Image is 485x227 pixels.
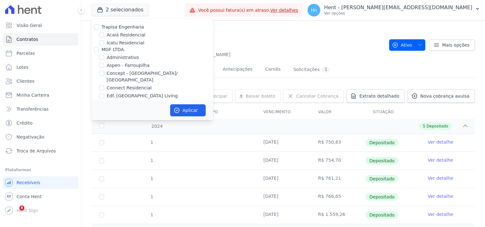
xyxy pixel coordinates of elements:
[102,24,144,29] label: Trapisa Engenharia
[256,106,311,119] th: Vencimento
[324,4,472,11] p: Hent - [PERSON_NAME][EMAIL_ADDRESS][DOMAIN_NAME]
[99,212,104,217] input: Só é possível selecionar pagamentos em aberto
[427,123,448,129] span: Depositado
[102,47,125,52] label: MGF LTDA.
[365,106,420,119] th: Situação
[256,170,311,188] td: [DATE]
[428,211,453,217] a: Ver detalhe
[17,134,44,140] span: Negativação
[17,193,42,200] span: Conta Hent
[99,194,104,199] input: Só é possível selecionar pagamentos em aberto
[3,117,78,129] a: Crédito
[3,33,78,46] a: Contratos
[420,93,469,99] span: Nova cobrança avulsa
[17,78,34,84] span: Clientes
[3,190,78,203] a: Conta Hent
[366,175,399,183] span: Depositado
[107,85,152,91] label: Connect Residencial
[310,134,365,152] td: R$ 750,83
[423,123,425,129] span: 5
[170,104,206,116] button: Aplicar
[107,32,145,38] label: Acaiá Residencial
[366,139,399,146] span: Depositado
[359,93,399,99] span: Extrato detalhado
[366,157,399,165] span: Depositado
[293,67,330,73] div: Solicitações
[256,188,311,206] td: [DATE]
[99,158,104,163] input: Só é possível selecionar pagamentos em aberto
[107,62,149,69] label: Aspen - Farroupilha
[150,140,153,145] span: 1
[264,62,282,78] a: Carnês
[150,194,153,199] span: 1
[222,62,254,78] a: Antecipações
[302,1,485,19] button: Hn Hent - [PERSON_NAME][EMAIL_ADDRESS][DOMAIN_NAME] Ver opções
[3,61,78,74] a: Lotes
[428,175,453,181] a: Ver detalhe
[3,103,78,115] a: Transferências
[198,7,298,14] span: Você possui fatura(s) em atraso.
[150,212,153,217] span: 1
[407,89,475,103] a: Nova cobrança avulsa
[322,67,330,73] div: 1
[310,206,365,224] td: R$ 1.559,26
[17,22,42,29] span: Visão Geral
[107,40,144,46] label: Icatu Residencial
[270,8,298,13] a: Ver detalhes
[17,50,35,56] span: Parcelas
[201,106,256,119] th: Tipo
[99,176,104,181] input: Só é possível selecionar pagamentos em aberto
[99,140,104,145] input: Só é possível selecionar pagamentos em aberto
[6,205,22,221] iframe: Intercom live chat
[429,39,475,51] a: Mais opções
[91,35,384,49] h2: T23,01
[256,206,311,224] td: [DATE]
[310,188,365,206] td: R$ 766,65
[17,36,38,42] span: Contratos
[3,176,78,189] a: Recebíveis
[5,166,76,174] div: Plataformas
[91,4,149,16] button: 2 selecionados
[256,152,311,170] td: [DATE]
[17,106,49,112] span: Transferências
[346,89,405,103] a: Extrato detalhado
[310,170,365,188] td: R$ 761,21
[392,39,412,51] span: Ativo
[442,42,469,48] span: Mais opções
[3,131,78,143] a: Negativação
[107,70,213,83] label: Concept - [GEOGRAPHIC_DATA]/ [GEOGRAPHIC_DATA]
[17,148,56,154] span: Troca de Arquivos
[310,106,365,119] th: Valor
[3,89,78,101] a: Minha Carteira
[19,205,24,211] span: 8
[310,152,365,170] td: R$ 754,70
[17,92,49,98] span: Minha Carteira
[107,93,178,99] label: Edf. [GEOGRAPHIC_DATA] Living
[366,193,399,201] span: Depositado
[324,11,472,16] p: Ver opções
[3,145,78,157] a: Troca de Arquivos
[428,193,453,199] a: Ver detalhe
[428,139,453,145] a: Ver detalhe
[428,157,453,163] a: Ver detalhe
[17,120,33,126] span: Crédito
[389,39,426,51] button: Ativo
[3,19,78,32] a: Visão Geral
[366,211,399,219] span: Depositado
[150,176,153,181] span: 1
[17,179,40,186] span: Recebíveis
[3,47,78,60] a: Parcelas
[3,75,78,88] a: Clientes
[91,25,384,32] nav: Breadcrumb
[292,62,331,78] a: Solicitações1
[107,54,139,61] label: Administrativo
[256,134,311,152] td: [DATE]
[311,8,317,12] span: Hn
[17,64,29,70] span: Lotes
[150,158,153,163] span: 1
